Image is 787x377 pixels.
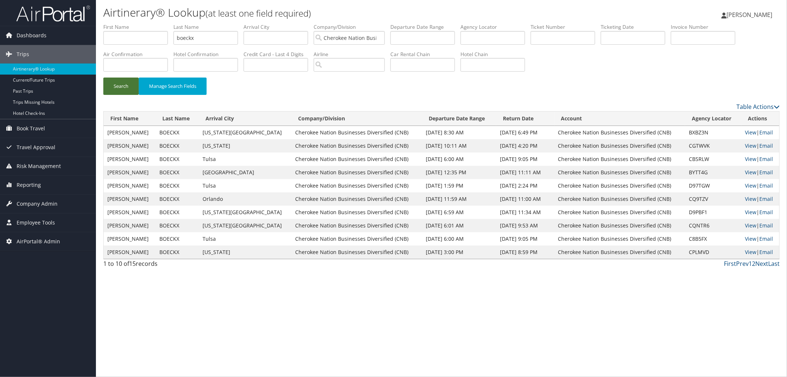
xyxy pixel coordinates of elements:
[752,260,755,268] a: 2
[741,139,779,152] td: |
[422,206,496,219] td: [DATE] 6:59 AM
[244,23,314,31] label: Arrival City
[156,166,199,179] td: BOECKX
[199,246,291,259] td: [US_STATE]
[291,112,422,126] th: Company/Division
[314,23,390,31] label: Company/Division
[156,206,199,219] td: BOECKX
[156,139,199,152] td: BOECKX
[199,232,291,246] td: Tulsa
[685,232,742,246] td: C8B5FX
[16,5,90,22] img: airportal-logo.png
[496,112,555,126] th: Return Date: activate to sort column ascending
[685,139,742,152] td: CGTWVK
[422,179,496,192] td: [DATE] 1:59 PM
[745,235,756,242] a: View
[17,26,46,45] span: Dashboards
[496,246,555,259] td: [DATE] 8:59 PM
[291,246,422,259] td: Cherokee Nation Businesses Diversified (CNB)
[422,232,496,246] td: [DATE] 6:00 AM
[460,23,531,31] label: Agency Locator
[555,246,685,259] td: Cherokee Nation Businesses Diversified (CNB)
[741,219,779,232] td: |
[199,192,291,206] td: Orlando
[422,152,496,166] td: [DATE] 6:00 AM
[685,246,742,259] td: CPLMVD
[555,179,685,192] td: Cherokee Nation Businesses Diversified (CNB)
[104,139,156,152] td: [PERSON_NAME]
[685,219,742,232] td: CQNTR6
[685,112,742,126] th: Agency Locator: activate to sort column ascending
[156,179,199,192] td: BOECKX
[741,166,779,179] td: |
[17,157,61,175] span: Risk Management
[671,23,741,31] label: Invoice Number
[759,169,773,176] a: Email
[745,222,756,229] a: View
[745,195,756,202] a: View
[104,219,156,232] td: [PERSON_NAME]
[496,232,555,246] td: [DATE] 9:05 PM
[496,192,555,206] td: [DATE] 11:00 AM
[759,235,773,242] a: Email
[173,23,244,31] label: Last Name
[291,126,422,139] td: Cherokee Nation Businesses Diversified (CNB)
[745,142,756,149] a: View
[759,249,773,256] a: Email
[104,246,156,259] td: [PERSON_NAME]
[768,260,780,268] a: Last
[685,179,742,192] td: D97TGW
[422,166,496,179] td: [DATE] 12:35 PM
[103,51,173,58] label: Air Confirmation
[103,259,264,272] div: 1 to 10 of records
[555,232,685,246] td: Cherokee Nation Businesses Diversified (CNB)
[129,260,136,268] span: 15
[759,222,773,229] a: Email
[555,219,685,232] td: Cherokee Nation Businesses Diversified (CNB)
[741,112,779,126] th: Actions
[291,206,422,219] td: Cherokee Nation Businesses Diversified (CNB)
[745,182,756,189] a: View
[104,152,156,166] td: [PERSON_NAME]
[555,152,685,166] td: Cherokee Nation Businesses Diversified (CNB)
[726,11,772,19] span: [PERSON_NAME]
[685,126,742,139] td: BXBZ3N
[555,166,685,179] td: Cherokee Nation Businesses Diversified (CNB)
[103,5,554,20] h1: Airtinerary® Lookup
[17,119,45,138] span: Book Travel
[555,112,685,126] th: Account: activate to sort column ascending
[199,179,291,192] td: Tulsa
[156,112,199,126] th: Last Name: activate to sort column ascending
[496,219,555,232] td: [DATE] 9:53 AM
[601,23,671,31] label: Ticketing Date
[17,176,41,194] span: Reporting
[745,129,756,136] a: View
[104,126,156,139] td: [PERSON_NAME]
[156,232,199,246] td: BOECKX
[17,45,29,64] span: Trips
[685,192,742,206] td: CQ9TZV
[745,249,756,256] a: View
[17,195,58,213] span: Company Admin
[199,112,291,126] th: Arrival City: activate to sort column ascending
[104,206,156,219] td: [PERSON_NAME]
[422,246,496,259] td: [DATE] 3:00 PM
[736,103,780,111] a: Table Actions
[291,219,422,232] td: Cherokee Nation Businesses Diversified (CNB)
[741,206,779,219] td: |
[156,246,199,259] td: BOECKX
[156,126,199,139] td: BOECKX
[460,51,531,58] label: Hotel Chain
[291,166,422,179] td: Cherokee Nation Businesses Diversified (CNB)
[199,126,291,139] td: [US_STATE][GEOGRAPHIC_DATA]
[139,78,207,95] button: Manage Search Fields
[17,138,55,157] span: Travel Approval
[496,139,555,152] td: [DATE] 4:20 PM
[741,232,779,246] td: |
[291,139,422,152] td: Cherokee Nation Businesses Diversified (CNB)
[745,155,756,162] a: View
[531,23,601,31] label: Ticket Number
[496,179,555,192] td: [DATE] 2:24 PM
[555,139,685,152] td: Cherokee Nation Businesses Diversified (CNB)
[199,206,291,219] td: [US_STATE][GEOGRAPHIC_DATA]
